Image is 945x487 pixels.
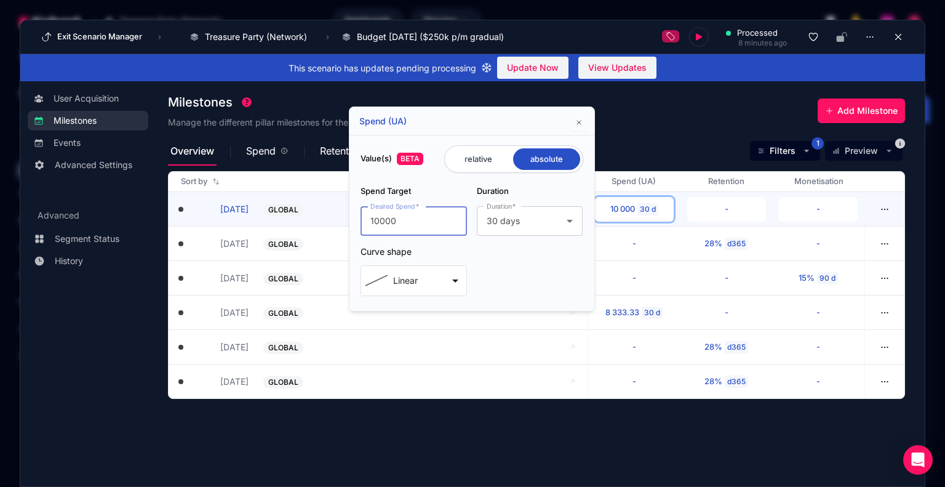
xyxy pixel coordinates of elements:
[687,231,766,256] button: 28%d365
[178,173,222,190] button: Sort by
[263,340,558,354] button: GLOBAL
[448,273,463,288] mat-icon: arrow_drop_down
[513,148,580,171] span: absolute
[193,203,249,215] button: [DATE]
[168,116,424,129] h3: Manage the different pillar milestones for the selected scenario.
[497,57,568,79] button: Update Now
[779,266,858,291] button: 15%90 d
[837,105,898,117] span: Add Milestone
[704,341,722,353] div: 28%
[38,27,146,47] button: Exit Scenario Manager
[595,231,674,256] button: -
[725,203,728,215] div: -
[263,306,558,320] button: GLOBAL
[477,185,583,198] h3: Duration
[55,255,83,267] span: History
[588,58,647,77] span: View Updates
[687,335,766,360] button: 28%d365
[642,307,663,319] div: 30 d
[816,203,820,215] div: -
[335,26,517,47] button: Budget [DATE] ($250k p/m gradual)
[168,96,233,108] span: Milestones
[816,238,820,250] div: -
[779,300,858,325] button: -
[903,445,933,475] div: Open Intercom Messenger
[193,237,249,250] button: [DATE]
[156,32,164,42] span: ›
[605,307,639,319] div: 8 333.33
[595,300,674,325] button: 8 333.3330 d
[193,340,249,353] button: [DATE]
[610,203,635,215] div: 10 000
[361,246,467,258] mat-label: Curve shape
[205,31,307,43] span: Treasure Party (Network)
[268,205,298,215] span: GLOBAL
[361,185,467,198] h3: Spend Target
[725,307,728,319] div: -
[168,166,905,399] mat-tab-body: Overview
[595,335,674,360] button: -
[55,233,119,245] span: Segment Status
[779,369,858,394] button: -
[263,203,558,216] button: GLOBAL
[268,343,298,353] span: GLOBAL
[779,335,858,360] button: -
[54,137,81,149] span: Events
[170,146,214,156] span: Overview
[324,32,332,42] span: ›
[811,137,824,150] span: 1
[263,237,558,251] button: GLOBAL
[263,375,558,388] button: GLOBAL
[595,369,674,394] button: -
[632,238,636,250] div: -
[687,369,766,394] button: 28%d365
[680,175,772,188] div: Retention
[263,272,558,285] button: GLOBAL
[447,148,509,171] span: relative
[725,376,748,388] div: d365
[726,39,787,47] div: 8 minutes ago
[578,57,656,79] button: View Updates
[193,272,249,284] button: [DATE]
[244,136,317,166] div: Spend
[393,273,418,288] div: Linear
[825,141,903,161] button: Preview
[817,272,838,284] div: 90 d
[357,31,504,43] span: Budget [DATE] ($250k p/m gradual)
[816,376,820,388] div: -
[632,341,636,353] div: -
[845,145,878,157] span: Preview
[818,99,905,123] button: Add Milestone
[507,58,559,77] span: Update Now
[632,272,636,284] div: -
[725,272,728,284] div: -
[28,209,148,227] h3: Advanced
[28,155,148,175] a: Advanced Settings
[359,115,407,127] h2: Spend (UA)
[487,215,520,226] span: 30 days
[28,89,148,108] a: User Acquisition
[268,308,298,318] span: GLOBAL
[799,272,815,284] div: 15%
[704,376,722,388] div: 28%
[687,197,766,222] button: -
[168,136,244,166] div: Overview
[487,202,512,210] mat-label: Duration
[365,275,388,287] img: LINEAR
[750,141,820,161] button: Filters1
[54,92,119,105] span: User Acquisition
[595,266,674,291] button: -
[28,251,148,271] a: History
[246,146,276,156] span: Spend
[779,197,858,222] button: -
[268,274,298,284] span: GLOBAL
[268,239,298,249] span: GLOBAL
[725,341,748,353] div: d365
[588,175,680,188] div: Spend (UA)
[725,238,748,250] div: d365
[397,153,423,165] span: BETA
[816,307,820,319] div: -
[193,306,249,319] button: [DATE]
[816,341,820,353] div: -
[183,26,320,47] button: Treasure Party (Network)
